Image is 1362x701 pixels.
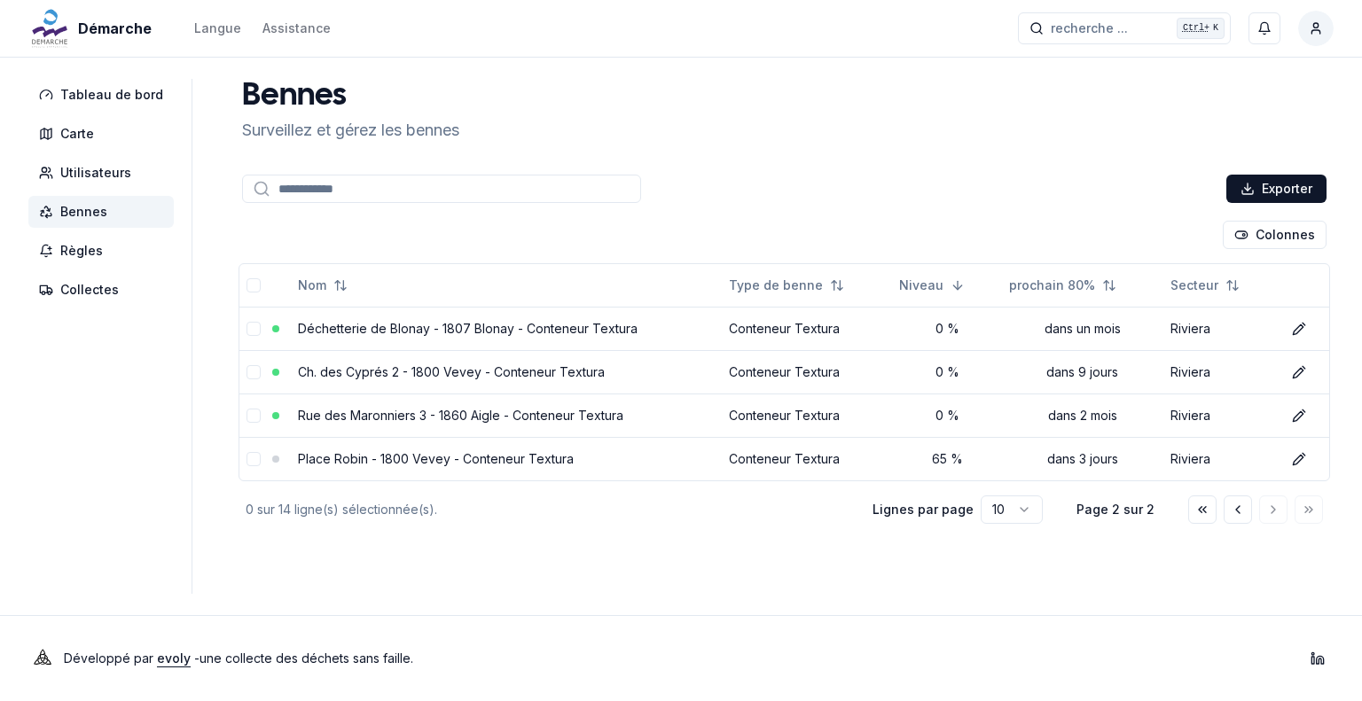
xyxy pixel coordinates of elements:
span: Démarche [78,18,152,39]
button: Langue [194,18,241,39]
div: Langue [194,19,241,37]
td: Riviera [1163,393,1278,437]
span: Collectes [60,281,119,299]
button: Aller à la première page [1188,495,1217,524]
p: Surveillez et gérez les bennes [242,118,459,143]
button: Exporter [1226,175,1327,203]
button: Not sorted. Click to sort ascending. [287,271,358,300]
p: Développé par - une collecte des déchets sans faille . [64,646,413,671]
div: dans 9 jours [1009,363,1155,381]
span: Tableau de bord [60,86,163,104]
a: Démarche [28,18,159,39]
div: 0 sur 14 ligne(s) sélectionnée(s). [246,501,844,518]
div: dans 2 mois [1009,407,1155,424]
span: Utilisateurs [60,164,131,182]
span: Carte [60,125,94,143]
h1: Bennes [242,79,459,114]
span: Bennes [60,203,107,221]
img: Démarche Logo [28,7,71,50]
img: Evoly Logo [28,644,57,673]
button: Not sorted. Click to sort ascending. [998,271,1127,300]
span: Règles [60,242,103,260]
td: Conteneur Textura [722,350,892,393]
button: select-row [247,322,261,336]
td: Conteneur Textura [722,393,892,437]
div: Page 2 sur 2 [1071,501,1160,518]
td: Riviera [1163,437,1278,480]
td: Riviera [1163,307,1278,350]
a: Carte [28,118,181,150]
div: 0 % [899,320,995,338]
button: select-row [247,452,261,466]
span: Type de benne [729,277,823,294]
span: recherche ... [1051,19,1128,37]
a: Collectes [28,274,181,306]
a: Tableau de bord [28,79,181,111]
div: dans un mois [1009,320,1155,338]
span: Nom [298,277,326,294]
p: Lignes par page [873,501,974,518]
span: Niveau [899,277,943,294]
td: Conteneur Textura [722,307,892,350]
button: select-row [247,365,261,379]
button: select-all [247,278,261,292]
div: dans 3 jours [1009,450,1155,468]
span: prochain 80% [1009,277,1095,294]
button: Not sorted. Click to sort ascending. [718,271,855,300]
td: Conteneur Textura [722,437,892,480]
a: Utilisateurs [28,157,181,189]
a: Place Robin - 1800 Vevey - Conteneur Textura [298,451,574,466]
div: 0 % [899,363,995,381]
a: Assistance [262,18,331,39]
span: Secteur [1170,277,1218,294]
button: Not sorted. Click to sort ascending. [1160,271,1250,300]
button: Aller à la page précédente [1224,495,1252,524]
a: Règles [28,235,181,267]
button: select-row [247,409,261,423]
div: 65 % [899,450,995,468]
button: Sorted descending. Click to sort ascending. [888,271,975,300]
a: Déchetterie de Blonay - 1807 Blonay - Conteneur Textura [298,321,638,336]
td: Riviera [1163,350,1278,393]
button: recherche ...Ctrl+K [1018,12,1231,44]
div: 0 % [899,407,995,424]
a: Rue des Maronniers 3 - 1860 Aigle - Conteneur Textura [298,408,623,423]
a: Bennes [28,196,181,228]
a: Ch. des Cyprés 2 - 1800 Vevey - Conteneur Textura [298,364,605,379]
a: evoly [157,650,191,666]
button: Cocher les colonnes [1223,221,1327,249]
